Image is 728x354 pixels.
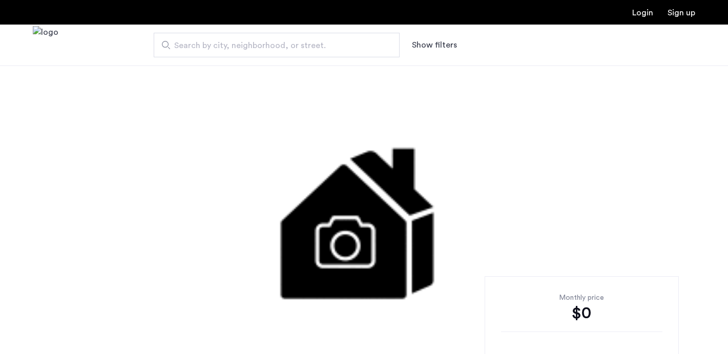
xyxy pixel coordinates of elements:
[154,33,400,57] input: Apartment Search
[412,39,457,51] button: Show or hide filters
[632,9,653,17] a: Login
[33,26,58,64] a: Cazamio Logo
[174,39,371,52] span: Search by city, neighborhood, or street.
[501,303,662,323] div: $0
[501,293,662,303] div: Monthly price
[33,26,58,64] img: logo
[668,9,695,17] a: Registration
